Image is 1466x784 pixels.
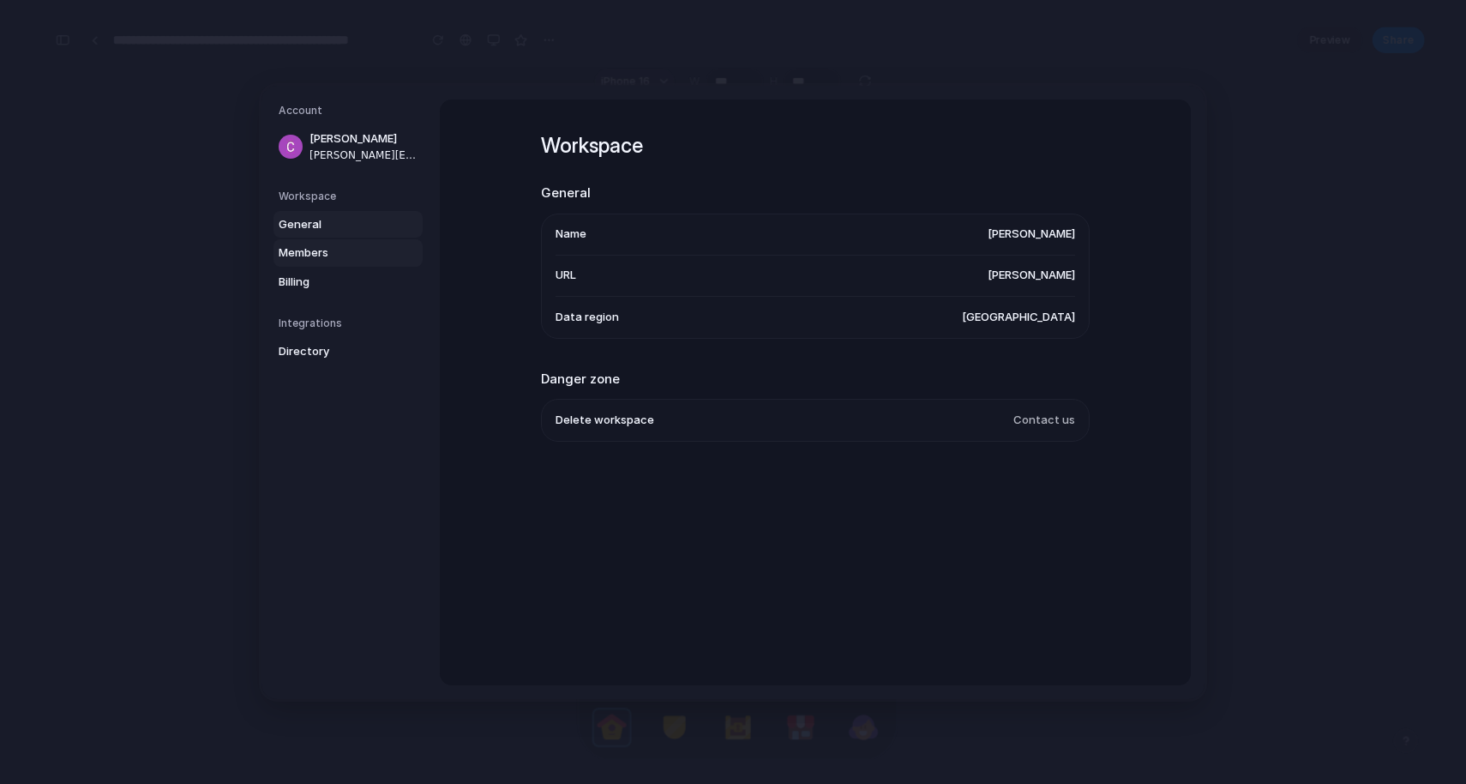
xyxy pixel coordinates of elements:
h5: Integrations [279,316,423,331]
span: 500 [209,16,233,33]
img: ae912c0b7a66354a850e6733ef653cb.svg [73,345,141,422]
img: ba95e6081679d9d7e8c132da5cfce1ec.svg [99,12,120,38]
span: [PERSON_NAME] [309,130,419,148]
div: START [130,153,204,191]
img: Guidebook [285,73,306,93]
h1: Workspace [541,130,1090,161]
span: 0 [125,16,133,33]
span: [GEOGRAPHIC_DATA] [962,308,1075,325]
span: Members [279,244,388,262]
img: f4b1c683214cf55f5ddea4535b983745.svg [149,511,185,540]
span: Name [556,226,586,243]
img: c14e05be9c1af1d7d0b54c6eed7eee.svg [183,12,204,38]
span: Delete workspace [556,412,654,429]
span: [PERSON_NAME] [988,267,1075,284]
a: Billing [273,268,423,295]
a: General [273,210,423,238]
h1: SECTION 1, UNIT 1 [27,60,258,81]
img: cbb0e971ac10030a120848c71c419892.svg [111,277,147,306]
span: 5 [317,16,325,33]
span: [PERSON_NAME][EMAIL_ADDRESS][DOMAIN_NAME] [309,147,419,162]
img: fdba477c56a8eeb23f0f7e67fdec6d9.svg [285,11,312,39]
span: Directory [279,343,388,360]
span: Form basic sentences [27,82,199,100]
span: [PERSON_NAME] [988,226,1075,243]
h5: Account [279,103,423,118]
span: General [279,215,388,232]
img: ef9c771afdb674f0ff82fae25c6a7b0a.svg [149,200,185,229]
span: Billing [279,273,388,290]
img: cbb0e971ac10030a120848c71c419892.svg [111,445,147,474]
span: Contact us [1013,412,1075,429]
span: Data region [556,308,619,325]
a: Directory [273,338,423,365]
a: [PERSON_NAME][PERSON_NAME][EMAIL_ADDRESS][DOMAIN_NAME] [273,125,423,168]
a: Members [273,239,423,267]
h5: Workspace [279,188,423,203]
h2: General [541,184,1090,203]
h2: Danger zone [541,369,1090,389]
span: URL [556,267,576,284]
